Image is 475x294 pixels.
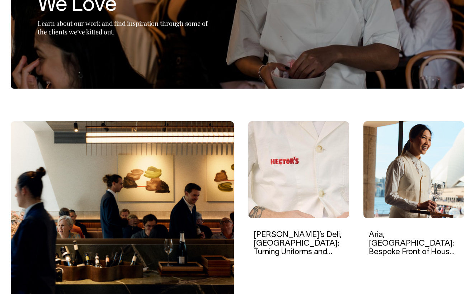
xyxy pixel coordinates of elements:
[254,231,342,273] a: [PERSON_NAME]’s Deli, [GEOGRAPHIC_DATA]: Turning Uniforms and Merchandise Into Brand Assets
[363,121,464,218] img: Aria, Sydney: Bespoke Front of House Uniforms For The Iconic Destination
[248,121,349,218] img: Hector’s Deli, Melbourne: Turning Uniforms and Merchandise Into Brand Assets
[369,231,455,273] a: Aria, [GEOGRAPHIC_DATA]: Bespoke Front of House Uniforms For The Iconic Destination
[38,19,217,36] p: Learn about our work and find inspiration through some of the clients we’ve kitted out.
